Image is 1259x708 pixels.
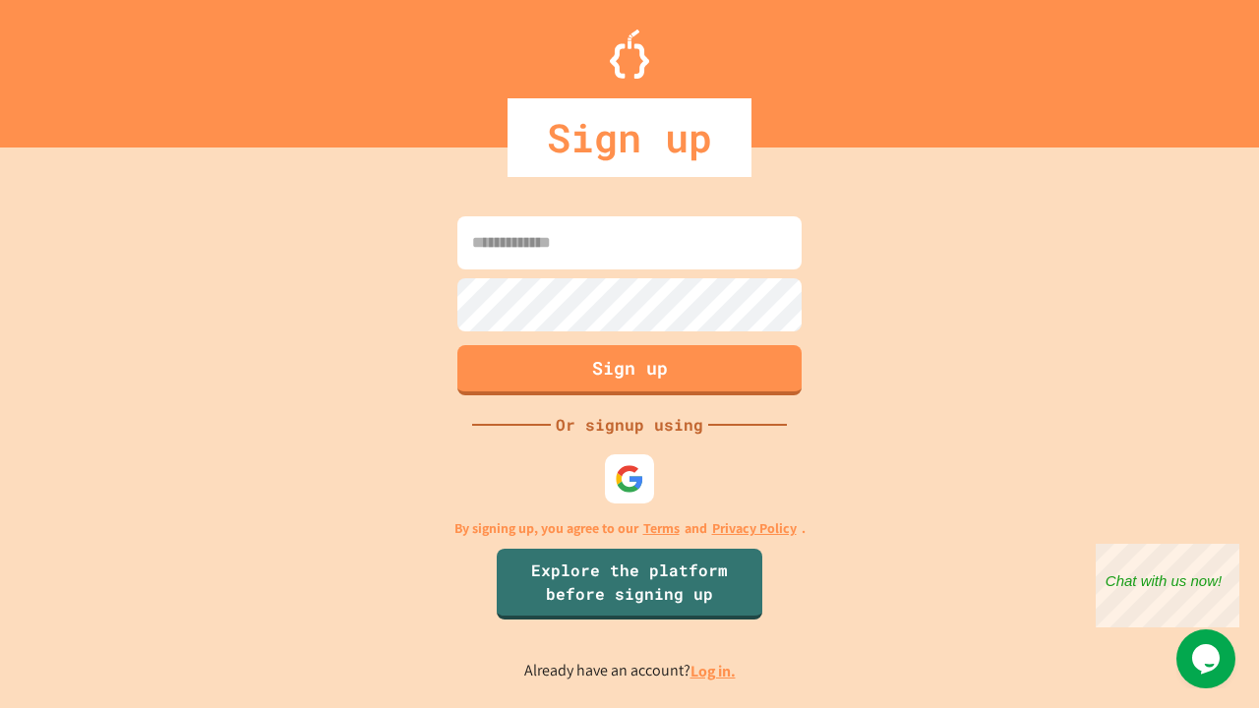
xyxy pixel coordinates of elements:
[524,659,736,683] p: Already have an account?
[712,518,797,539] a: Privacy Policy
[551,413,708,437] div: Or signup using
[1176,629,1239,688] iframe: chat widget
[497,549,762,619] a: Explore the platform before signing up
[1096,544,1239,627] iframe: chat widget
[457,345,802,395] button: Sign up
[610,29,649,79] img: Logo.svg
[690,661,736,681] a: Log in.
[508,98,751,177] div: Sign up
[454,518,806,539] p: By signing up, you agree to our and .
[615,464,644,494] img: google-icon.svg
[643,518,680,539] a: Terms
